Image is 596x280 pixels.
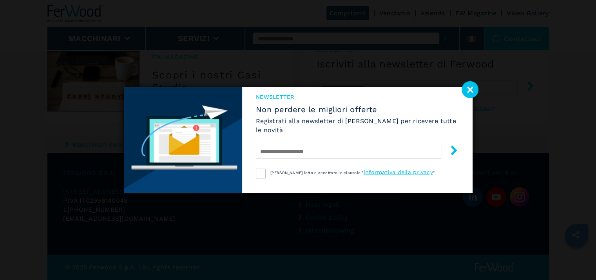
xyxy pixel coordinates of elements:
[256,93,458,101] span: NEWSLETTER
[433,171,435,175] span: "
[270,171,363,175] span: [PERSON_NAME] letto e accettato le clausole "
[363,169,433,175] a: informativa della privacy
[124,87,243,193] img: Newsletter image
[256,116,458,135] h6: Registrati alla newsletter di [PERSON_NAME] per ricevere tutte le novità
[441,142,459,161] button: submit-button
[256,105,458,114] span: Non perdere le migliori offerte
